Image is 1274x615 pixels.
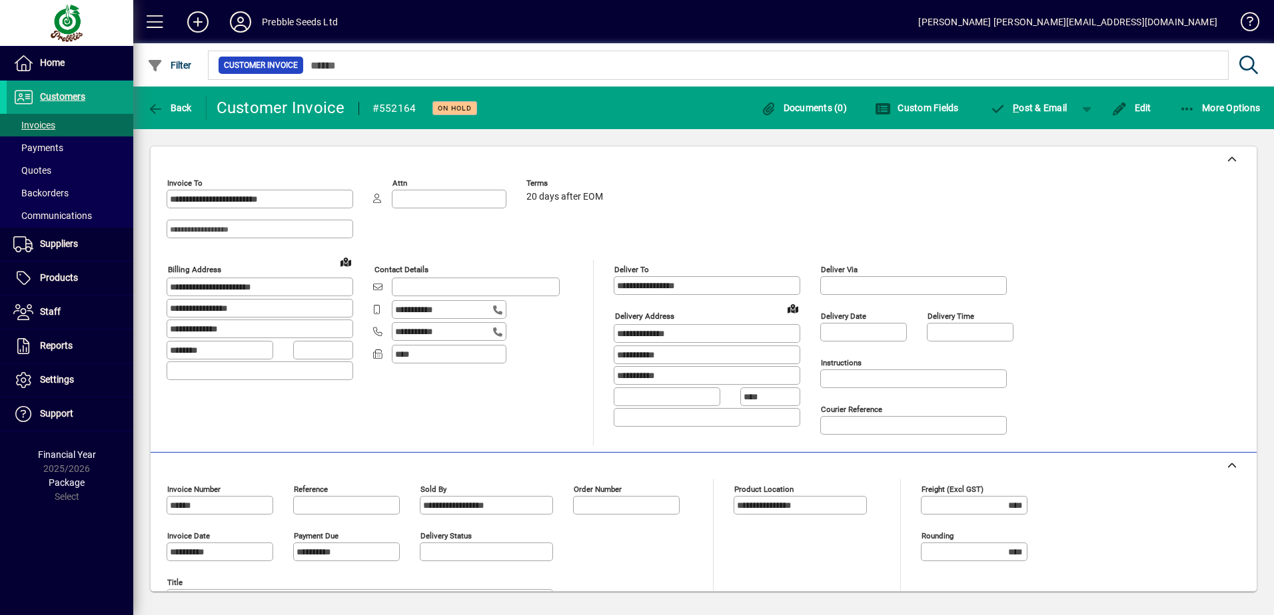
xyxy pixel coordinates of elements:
[147,102,192,113] span: Back
[526,179,606,188] span: Terms
[760,102,847,113] span: Documents (0)
[224,59,298,72] span: Customer Invoice
[1108,96,1155,120] button: Edit
[13,142,63,153] span: Payments
[918,11,1217,33] div: [PERSON_NAME] [PERSON_NAME][EMAIL_ADDRESS][DOMAIN_NAME]
[40,57,65,68] span: Home
[928,311,974,321] mat-label: Delivery time
[1111,102,1151,113] span: Edit
[219,10,262,34] button: Profile
[983,96,1074,120] button: Post & Email
[821,405,882,414] mat-label: Courier Reference
[7,363,133,397] a: Settings
[574,485,622,494] mat-label: Order number
[7,204,133,227] a: Communications
[13,165,51,176] span: Quotes
[7,228,133,261] a: Suppliers
[420,531,472,540] mat-label: Delivery status
[167,531,210,540] mat-label: Invoice date
[526,192,603,202] span: 20 days after EOM
[420,485,446,494] mat-label: Sold by
[1179,102,1261,113] span: More Options
[872,96,962,120] button: Custom Fields
[13,120,55,130] span: Invoices
[614,265,649,274] mat-label: Deliver To
[217,97,345,118] div: Customer Invoice
[821,358,862,367] mat-label: Instructions
[262,11,338,33] div: Prebble Seeds Ltd
[38,449,96,460] span: Financial Year
[40,408,73,419] span: Support
[438,104,472,112] span: On hold
[40,91,85,102] span: Customers
[7,296,133,329] a: Staff
[167,178,203,188] mat-label: Invoice To
[782,298,804,319] a: View on map
[1176,96,1264,120] button: More Options
[167,578,183,587] mat-label: Title
[7,182,133,204] a: Backorders
[7,397,133,431] a: Support
[7,159,133,182] a: Quotes
[1013,102,1019,113] span: P
[392,178,407,188] mat-label: Attn
[294,531,338,540] mat-label: Payment due
[144,96,195,120] button: Back
[821,311,866,321] mat-label: Delivery date
[821,265,858,274] mat-label: Deliver via
[40,238,78,249] span: Suppliers
[922,485,983,494] mat-label: Freight (excl GST)
[875,102,959,113] span: Custom Fields
[7,329,133,363] a: Reports
[990,102,1067,113] span: ost & Email
[49,477,85,488] span: Package
[40,272,78,283] span: Products
[335,251,356,272] a: View on map
[133,96,207,120] app-page-header-button: Back
[167,485,221,494] mat-label: Invoice number
[40,374,74,385] span: Settings
[1231,3,1257,46] a: Knowledge Base
[7,114,133,136] a: Invoices
[13,188,69,198] span: Backorders
[144,53,195,77] button: Filter
[13,210,92,221] span: Communications
[7,136,133,159] a: Payments
[372,98,416,119] div: #552164
[757,96,850,120] button: Documents (0)
[40,306,61,317] span: Staff
[922,531,954,540] mat-label: Rounding
[294,485,328,494] mat-label: Reference
[7,47,133,80] a: Home
[40,340,73,351] span: Reports
[147,60,192,71] span: Filter
[7,262,133,295] a: Products
[177,10,219,34] button: Add
[734,485,794,494] mat-label: Product location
